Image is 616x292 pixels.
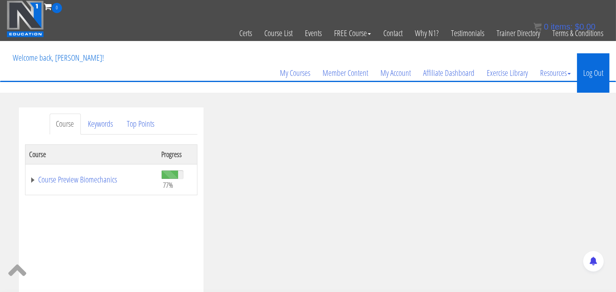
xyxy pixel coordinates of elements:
a: Keywords [82,114,120,135]
span: 0 [52,3,62,13]
span: $ [575,22,579,31]
a: My Account [374,53,417,93]
th: Course [25,144,157,164]
a: Resources [534,53,577,93]
bdi: 0.00 [575,22,595,31]
img: icon11.png [534,23,542,31]
a: Contact [377,13,409,53]
a: Member Content [316,53,374,93]
th: Progress [157,144,197,164]
a: Exercise Library [481,53,534,93]
a: My Courses [274,53,316,93]
a: Events [299,13,328,53]
a: Top Points [121,114,161,135]
span: items: [551,22,572,31]
a: Affiliate Dashboard [417,53,481,93]
a: Terms & Conditions [546,13,609,53]
img: n1-education [7,0,44,37]
a: FREE Course [328,13,377,53]
a: Trainer Directory [490,13,546,53]
a: Course List [258,13,299,53]
span: 77% [163,180,173,189]
a: Course [50,114,81,135]
a: Why N1? [409,13,445,53]
a: Course Preview Biomechanics [30,176,153,184]
p: Welcome back, [PERSON_NAME]! [7,41,110,74]
span: 0 [544,22,548,31]
a: 0 items: $0.00 [534,22,595,31]
a: Log Out [577,53,609,93]
a: Testimonials [445,13,490,53]
a: Certs [233,13,258,53]
a: 0 [44,1,62,12]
